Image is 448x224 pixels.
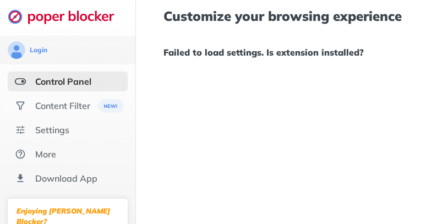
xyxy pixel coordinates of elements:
img: features-selected.svg [15,76,26,87]
div: Settings [35,124,69,135]
img: menuBanner.svg [96,99,123,113]
div: Login [30,46,47,54]
img: logo-webpage.svg [8,9,126,24]
div: Download App [35,173,97,184]
div: Control Panel [35,76,91,87]
img: avatar.svg [8,41,25,59]
div: Content Filter [35,100,90,111]
img: about.svg [15,149,26,160]
div: More [35,149,56,160]
img: social.svg [15,100,26,111]
img: settings.svg [15,124,26,135]
img: download-app.svg [15,173,26,184]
